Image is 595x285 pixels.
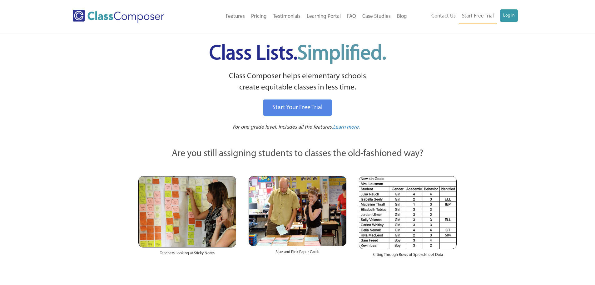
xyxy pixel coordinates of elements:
a: Contact Us [428,9,459,23]
a: Features [223,10,248,23]
span: Class Lists. [209,44,386,64]
img: Class Composer [73,10,164,23]
div: Blue and Pink Paper Cards [249,246,346,261]
a: Start Your Free Trial [263,99,332,116]
a: Log In [500,9,518,22]
img: Blue and Pink Paper Cards [249,176,346,246]
img: Teachers Looking at Sticky Notes [138,176,236,247]
a: Testimonials [270,10,304,23]
nav: Header Menu [410,9,518,23]
span: Start Your Free Trial [272,104,323,111]
div: Sifting Through Rows of Spreadsheet Data [359,249,457,264]
a: Pricing [248,10,270,23]
nav: Header Menu [190,10,410,23]
span: Simplified. [297,44,386,64]
a: Learning Portal [304,10,344,23]
div: Teachers Looking at Sticky Notes [138,247,236,262]
img: Spreadsheets [359,176,457,249]
a: Case Studies [359,10,394,23]
p: Class Composer helps elementary schools create equitable classes in less time. [137,71,458,94]
span: Learn more. [333,125,360,130]
a: Learn more. [333,124,360,131]
a: FAQ [344,10,359,23]
p: Are you still assigning students to classes the old-fashioned way? [138,147,457,161]
span: For one grade level. Includes all the features. [233,125,333,130]
a: Start Free Trial [459,9,497,23]
a: Blog [394,10,410,23]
